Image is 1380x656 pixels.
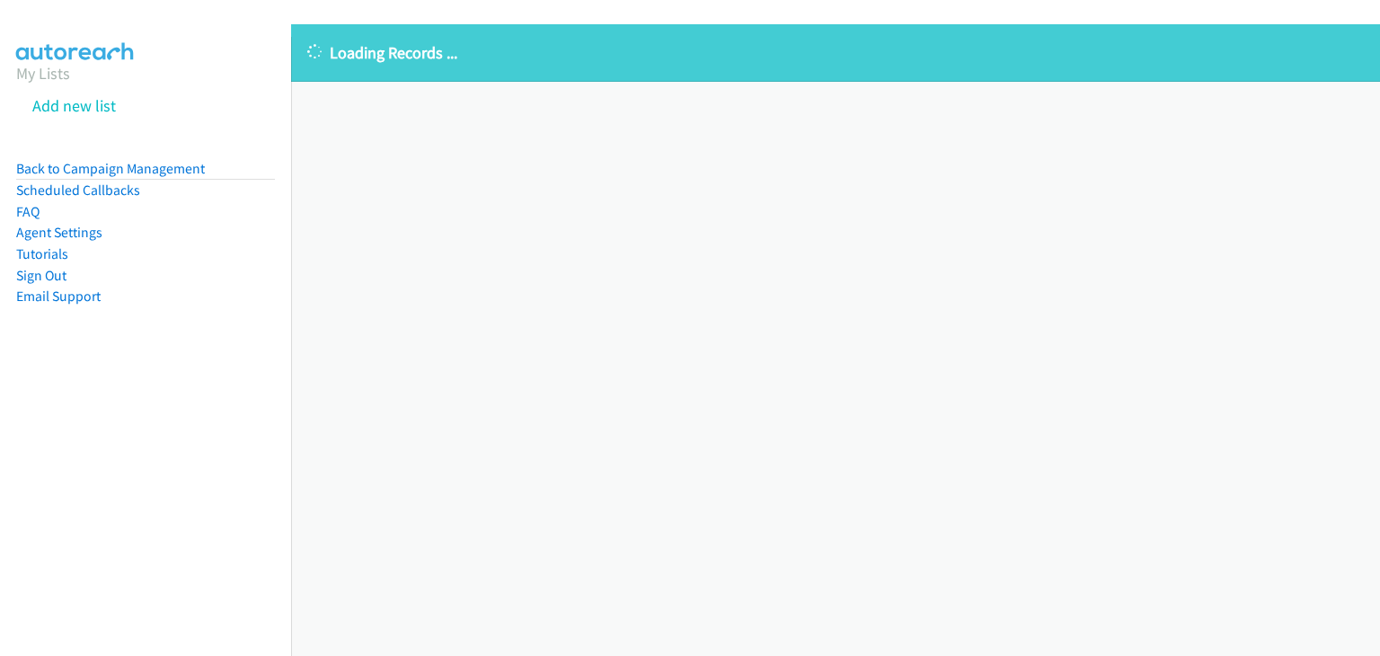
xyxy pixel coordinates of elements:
[32,95,116,116] a: Add new list
[16,224,102,241] a: Agent Settings
[307,40,1364,65] p: Loading Records ...
[16,182,140,199] a: Scheduled Callbacks
[16,63,70,84] a: My Lists
[16,288,101,305] a: Email Support
[16,245,68,262] a: Tutorials
[16,267,66,284] a: Sign Out
[16,160,205,177] a: Back to Campaign Management
[16,203,40,220] a: FAQ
